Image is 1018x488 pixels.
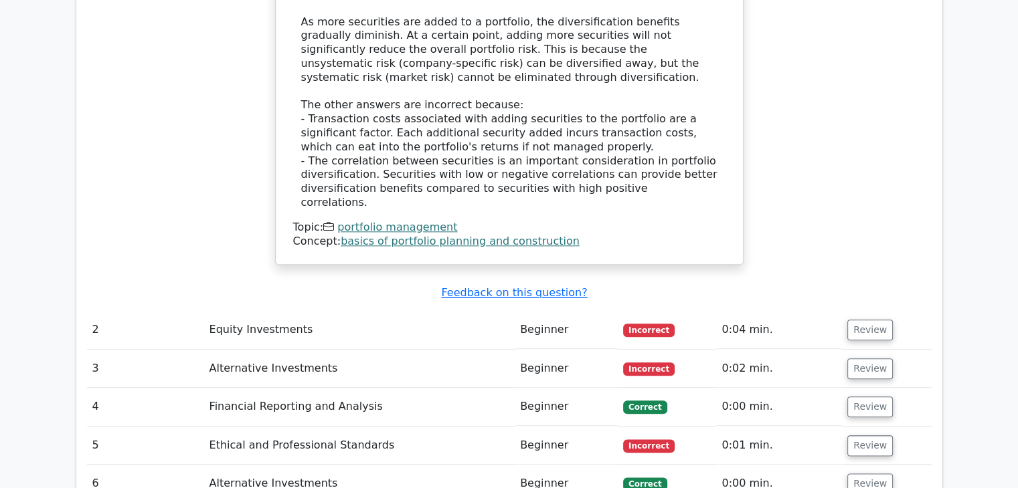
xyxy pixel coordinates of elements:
a: Feedback on this question? [441,286,587,299]
td: Beginner [515,311,618,349]
span: Incorrect [623,324,675,337]
td: Alternative Investments [204,350,515,388]
td: 0:04 min. [716,311,842,349]
td: Ethical and Professional Standards [204,426,515,465]
button: Review [847,396,893,417]
a: portfolio management [337,221,457,233]
td: Beginner [515,388,618,426]
td: 4 [87,388,204,426]
span: Incorrect [623,439,675,453]
td: Equity Investments [204,311,515,349]
td: 3 [87,350,204,388]
td: Beginner [515,350,618,388]
button: Review [847,320,893,340]
div: Concept: [293,235,726,249]
td: Beginner [515,426,618,465]
td: 5 [87,426,204,465]
td: 0:02 min. [716,350,842,388]
td: 2 [87,311,204,349]
a: basics of portfolio planning and construction [341,235,580,247]
div: Topic: [293,221,726,235]
td: 0:01 min. [716,426,842,465]
span: Incorrect [623,362,675,376]
td: Financial Reporting and Analysis [204,388,515,426]
button: Review [847,358,893,379]
span: Correct [623,400,667,414]
td: 0:00 min. [716,388,842,426]
button: Review [847,435,893,456]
